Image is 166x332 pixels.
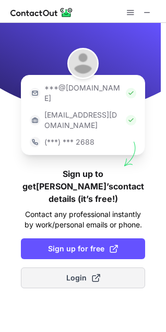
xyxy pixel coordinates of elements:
[30,88,40,98] img: https://contactout.com/extension/app/static/media/login-email-icon.f64bce713bb5cd1896fef81aa7b14a...
[126,115,136,125] img: Check Icon
[30,137,40,147] img: https://contactout.com/extension/app/static/media/login-phone-icon.bacfcb865e29de816d437549d7f4cb...
[67,48,99,79] img: Andrew Arnold
[44,83,122,104] p: ***@[DOMAIN_NAME]
[66,273,100,283] span: Login
[10,6,73,19] img: ContactOut v5.3.10
[48,244,118,254] span: Sign up for free
[44,110,122,131] p: [EMAIL_ADDRESS][DOMAIN_NAME]
[126,88,136,98] img: Check Icon
[21,238,145,259] button: Sign up for free
[21,267,145,288] button: Login
[21,209,145,230] p: Contact any professional instantly by work/personal emails or phone.
[21,168,145,205] h1: Sign up to get [PERSON_NAME]’s contact details (it’s free!)
[30,115,40,125] img: https://contactout.com/extension/app/static/media/login-work-icon.638a5007170bc45168077fde17b29a1...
